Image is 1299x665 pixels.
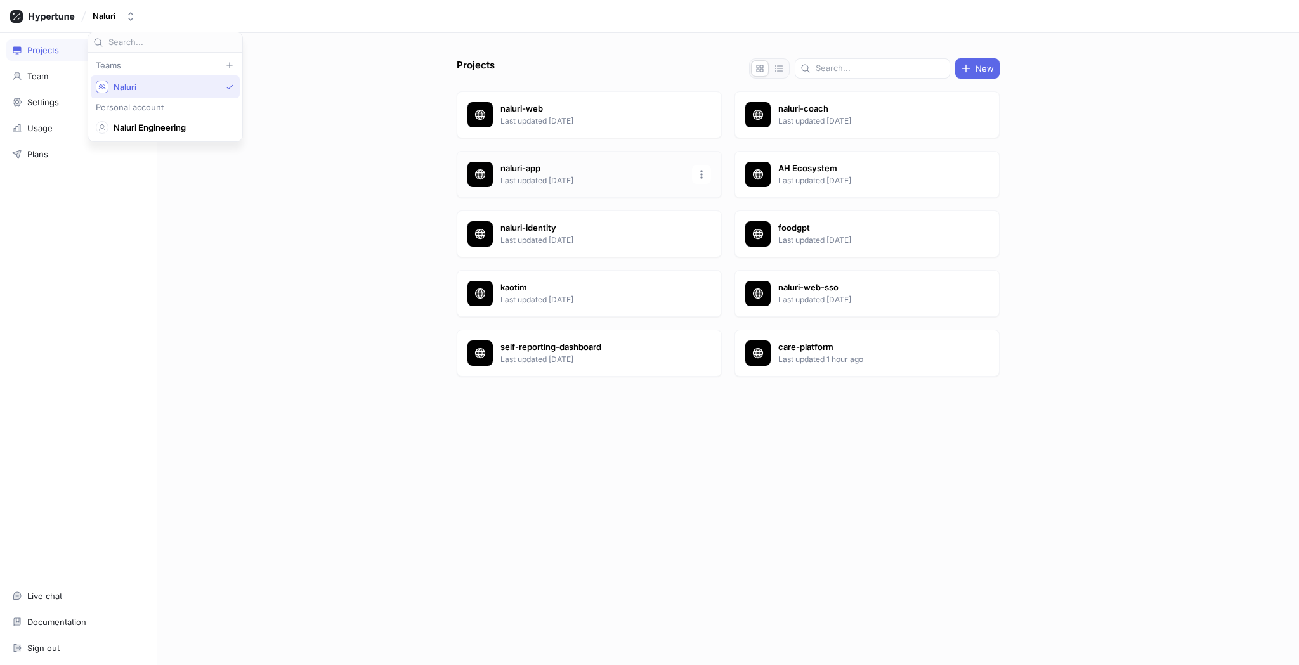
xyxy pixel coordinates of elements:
span: Naluri Engineering [114,122,228,133]
p: naluri-app [500,162,684,175]
p: Last updated [DATE] [778,115,962,127]
a: Plans [6,143,150,165]
div: Teams [91,60,240,70]
p: Last updated 1 hour ago [778,354,962,365]
button: New [955,58,1000,79]
p: Last updated [DATE] [500,115,684,127]
p: kaotim [500,281,684,294]
button: Naluri [88,6,141,27]
p: Last updated [DATE] [778,175,962,186]
p: care-platform [778,341,962,354]
div: Documentation [27,617,86,627]
a: Projects [6,39,150,61]
p: Last updated [DATE] [778,235,962,246]
p: Last updated [DATE] [500,294,684,306]
a: Usage [6,117,150,139]
a: Team [6,65,150,87]
div: Sign out [27,643,60,653]
p: self-reporting-dashboard [500,341,684,354]
p: AH Ecosystem [778,162,962,175]
a: Settings [6,91,150,113]
p: naluri-web [500,103,684,115]
div: Projects [27,45,59,55]
p: Last updated [DATE] [500,354,684,365]
p: naluri-web-sso [778,281,962,294]
p: foodgpt [778,222,962,235]
div: Plans [27,149,48,159]
p: naluri-coach [778,103,962,115]
input: Search... [108,36,237,49]
div: Usage [27,123,53,133]
span: New [976,65,994,72]
p: naluri-identity [500,222,684,235]
div: Settings [27,97,59,107]
div: Naluri [93,11,115,22]
p: Projects [457,58,495,79]
span: Naluri [114,82,221,93]
p: Last updated [DATE] [778,294,962,306]
p: Last updated [DATE] [500,235,684,246]
div: Personal account [91,103,240,111]
input: Search... [816,62,944,75]
a: Documentation [6,611,150,633]
p: Last updated [DATE] [500,175,684,186]
div: Live chat [27,591,62,601]
div: Team [27,71,48,81]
